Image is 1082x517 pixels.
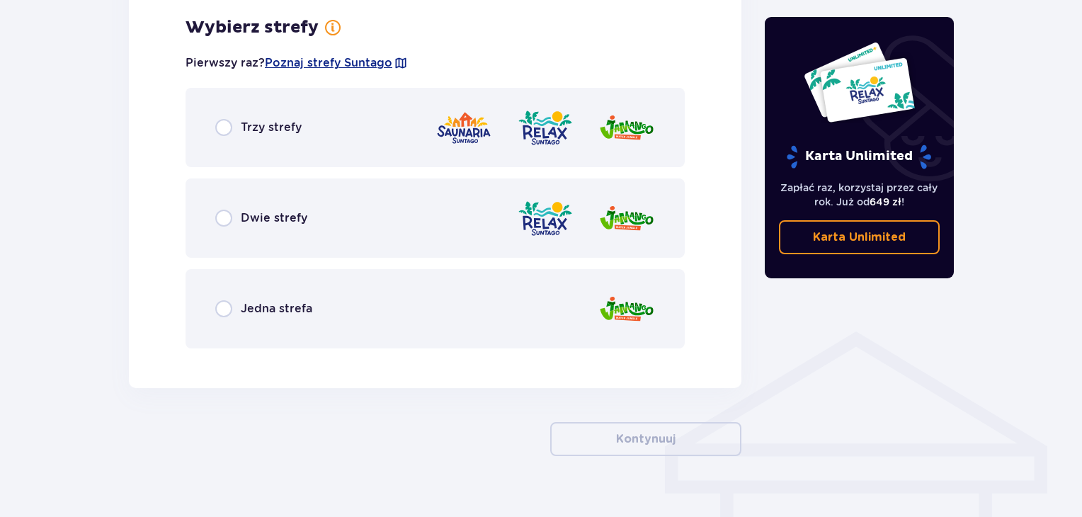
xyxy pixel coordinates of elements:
[598,198,655,239] img: Jamango
[435,108,492,148] img: Saunaria
[241,120,302,135] span: Trzy strefy
[241,301,312,317] span: Jedna strefa
[186,55,408,71] p: Pierwszy raz?
[779,181,940,209] p: Zapłać raz, korzystaj przez cały rok. Już od !
[550,422,741,456] button: Kontynuuj
[265,55,392,71] a: Poznaj strefy Suntago
[598,108,655,148] img: Jamango
[870,196,901,208] span: 649 zł
[779,220,940,254] a: Karta Unlimited
[186,17,319,38] h3: Wybierz strefy
[803,41,916,123] img: Dwie karty całoroczne do Suntago z napisem 'UNLIMITED RELAX', na białym tle z tropikalnymi liśćmi...
[616,431,676,447] p: Kontynuuj
[598,289,655,329] img: Jamango
[813,229,906,245] p: Karta Unlimited
[241,210,307,226] span: Dwie strefy
[785,144,933,169] p: Karta Unlimited
[517,108,574,148] img: Relax
[517,198,574,239] img: Relax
